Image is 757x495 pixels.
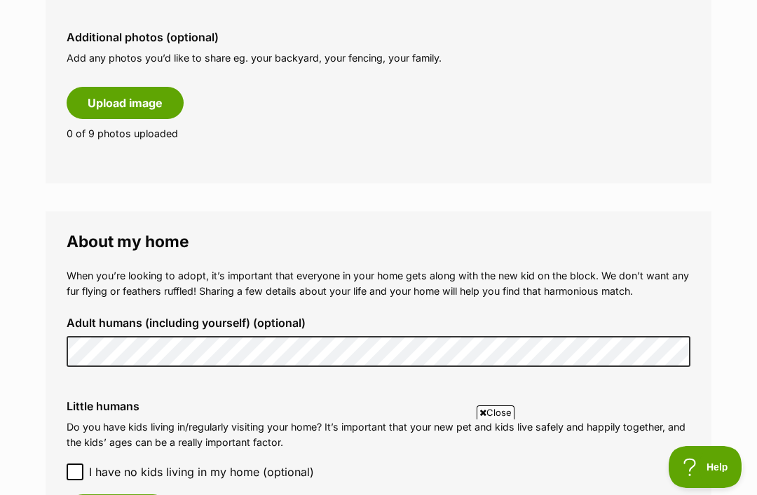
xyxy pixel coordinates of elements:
[39,425,718,488] iframe: Advertisement
[67,232,690,251] legend: About my home
[67,87,184,119] button: Upload image
[67,268,690,298] p: When you’re looking to adopt, it’s important that everyone in your home gets along with the new k...
[67,400,690,412] label: Little humans
[67,31,690,43] label: Additional photos (optional)
[669,446,743,488] iframe: Help Scout Beacon - Open
[477,405,514,419] span: Close
[67,50,690,65] p: Add any photos you’d like to share eg. your backyard, your fencing, your family.
[67,316,690,329] label: Adult humans (including yourself) (optional)
[67,126,690,141] p: 0 of 9 photos uploaded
